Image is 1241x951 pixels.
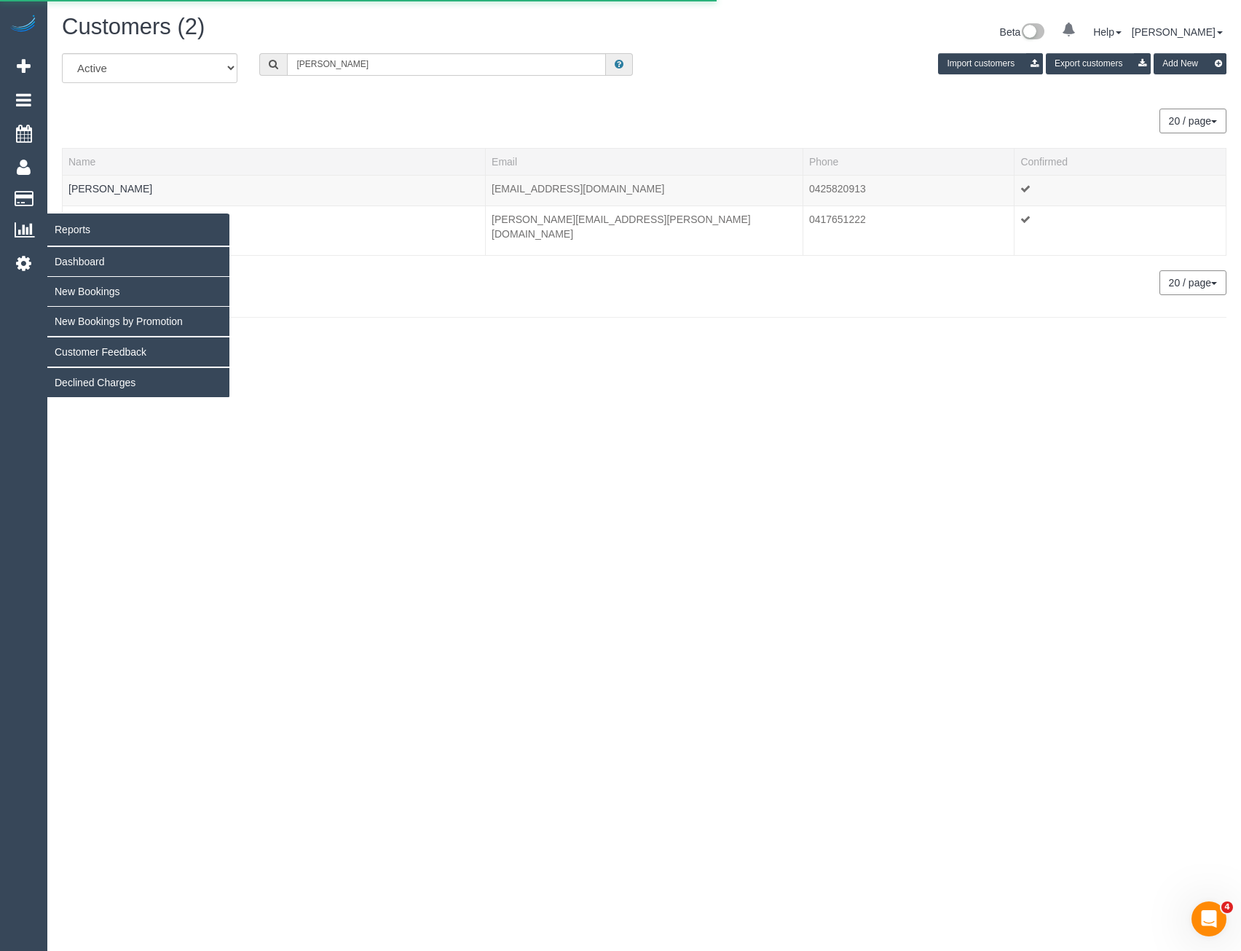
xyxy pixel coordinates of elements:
[62,325,1226,340] div: © 2025
[68,196,479,200] div: Tags
[1015,175,1226,206] td: Confirmed
[486,175,803,206] td: Email
[47,368,229,397] a: Declined Charges
[1000,26,1045,38] a: Beta
[47,247,229,276] a: Dashboard
[1046,53,1151,74] button: Export customers
[803,148,1015,175] th: Phone
[803,175,1015,206] td: Phone
[1015,206,1226,255] td: Confirmed
[68,183,152,195] a: [PERSON_NAME]
[1160,270,1226,295] nav: Pagination navigation
[1160,109,1226,133] nav: Pagination navigation
[938,53,1043,74] button: Import customers
[1191,901,1226,936] iframe: Intercom live chat
[47,277,229,306] a: New Bookings
[287,53,606,76] input: Search customers ...
[1159,109,1226,133] button: 20 / page
[1015,148,1226,175] th: Confirmed
[63,148,486,175] th: Name
[47,307,229,336] a: New Bookings by Promotion
[486,148,803,175] th: Email
[1093,26,1122,38] a: Help
[47,213,229,246] span: Reports
[47,246,229,398] ul: Reports
[63,206,486,255] td: Name
[803,206,1015,255] td: Phone
[9,15,38,35] img: Automaid Logo
[68,227,479,249] div: Tags
[62,14,205,39] span: Customers (2)
[47,337,229,367] a: Customer Feedback
[1020,23,1044,42] img: New interface
[1154,53,1226,74] button: Add New
[63,175,486,206] td: Name
[486,206,803,255] td: Email
[1159,270,1226,295] button: 20 / page
[1221,901,1233,913] span: 4
[1132,26,1223,38] a: [PERSON_NAME]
